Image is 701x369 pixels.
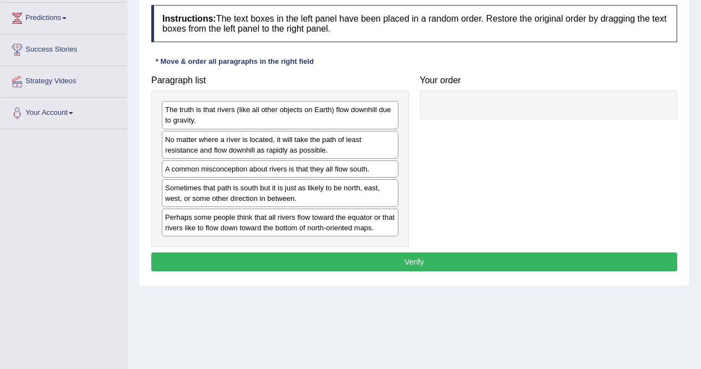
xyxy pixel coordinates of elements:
[1,66,127,94] a: Strategy Videos
[162,131,398,159] div: No matter where a river is located, it will take the path of least resistance and flow downhill a...
[151,5,677,42] h4: The text boxes in the left panel have been placed in a random order. Restore the original order b...
[151,56,318,67] div: * Move & order all paragraphs in the right field
[162,101,398,129] div: The truth is that rivers (like all other objects on Earth) flow downhill due to gravity.
[162,209,398,236] div: Perhaps some people think that all rivers flow toward the equator or that rivers like to flow dow...
[151,252,677,271] button: Verify
[1,98,127,125] a: Your Account
[420,75,678,85] h4: Your order
[162,14,216,23] b: Instructions:
[1,3,127,31] a: Predictions
[162,179,398,207] div: Sometimes that path is south but it is just as likely to be north, east, west, or some other dire...
[162,160,398,178] div: A common misconception about rivers is that they all flow south.
[1,34,127,62] a: Success Stories
[151,75,409,85] h4: Paragraph list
